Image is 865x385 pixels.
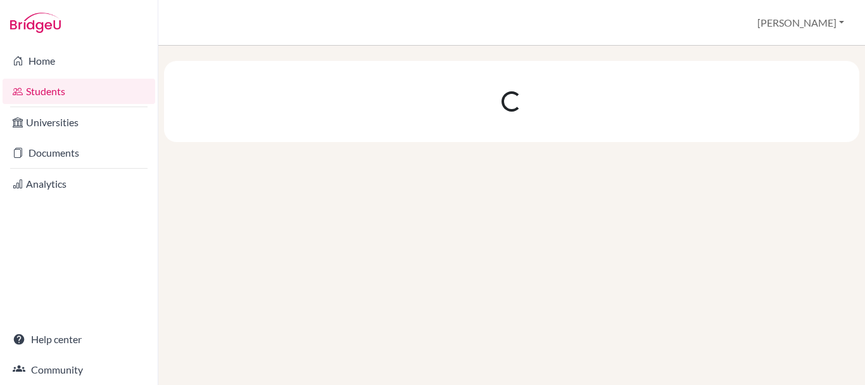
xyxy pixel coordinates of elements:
a: Analytics [3,171,155,197]
a: Students [3,79,155,104]
a: Home [3,48,155,74]
button: [PERSON_NAME] [752,11,850,35]
img: Bridge-U [10,13,61,33]
a: Help center [3,327,155,352]
a: Documents [3,140,155,166]
a: Community [3,357,155,382]
a: Universities [3,110,155,135]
